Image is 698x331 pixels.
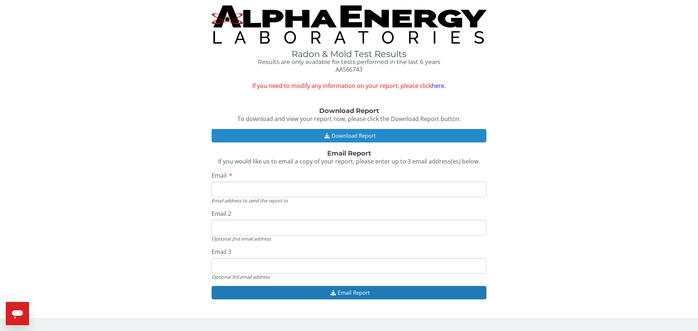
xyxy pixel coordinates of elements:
div: Optional 3rd email address [212,274,486,280]
strong: Download Report [319,107,379,115]
div: Optional 2nd email address [212,235,486,242]
strong: Email Report [327,149,371,157]
span: Email [212,171,226,179]
button: Download Report [212,129,486,142]
iframe: Button to launch messaging window [6,302,29,325]
a: here. [432,82,446,90]
img: TightCrop.jpg [212,5,486,44]
span: If you need to modify any information on your report, please click [212,82,486,90]
div: Email address to send the report to [212,197,486,204]
span: If you would like us to email a copy of your report, please enter up to 3 email address(es) below. [218,157,480,165]
span: Email 2 [212,210,231,218]
button: Email Report [212,286,486,299]
span: AA566743 [336,65,362,73]
span: To download and view your report now, please click the Download Report button. [237,115,461,123]
h4: Results are only available for tests performed in the last 6 years [212,59,486,65]
h1: Radon & Mold Test Results [212,49,486,59]
span: Email 3 [212,248,231,256]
